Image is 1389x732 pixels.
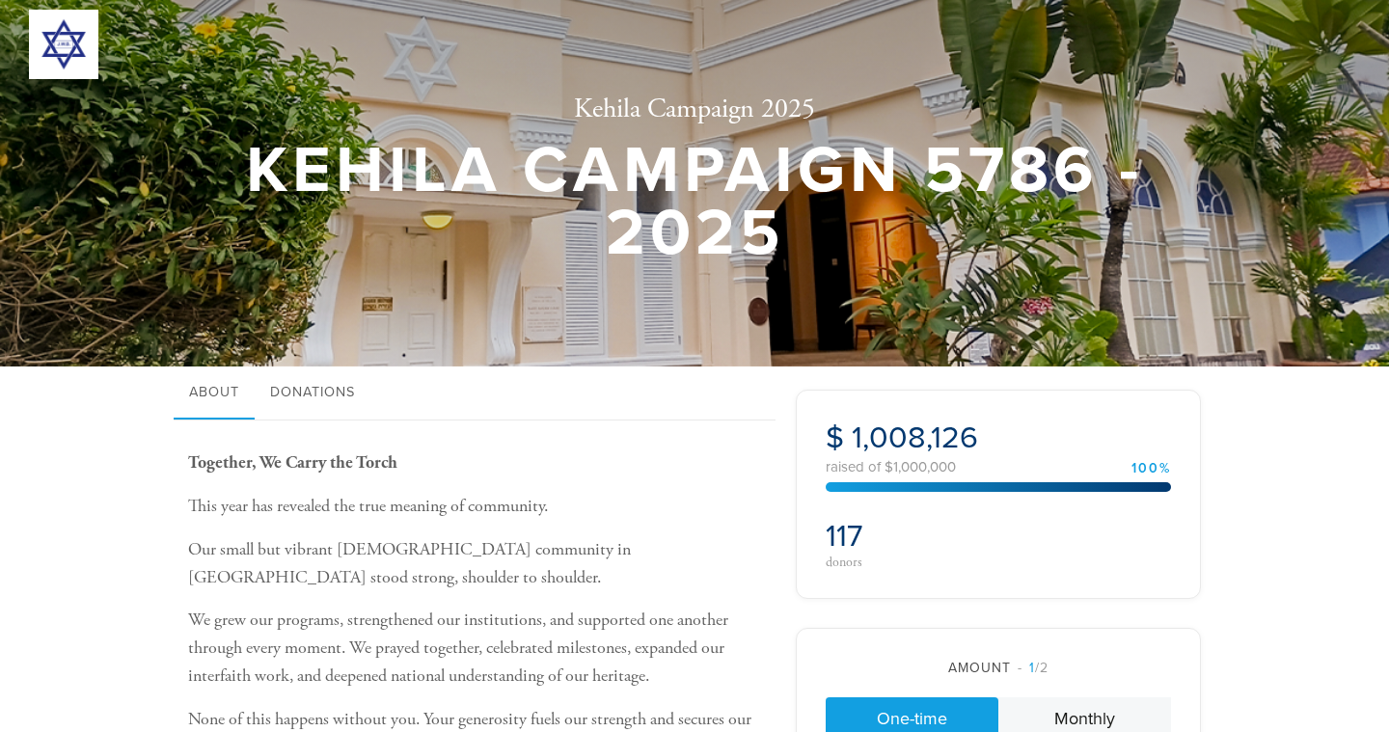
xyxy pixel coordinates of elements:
[1131,462,1171,475] div: 100%
[1029,660,1035,676] span: 1
[188,493,767,521] p: This year has revealed the true meaning of community.
[826,556,993,569] div: donors
[241,94,1148,126] h2: Kehila Campaign 2025
[826,460,1171,474] div: raised of $1,000,000
[1018,660,1049,676] span: /2
[29,10,98,79] img: 300x300_JWB%20logo.png
[826,518,993,555] h2: 117
[188,536,767,592] p: Our small but vibrant [DEMOGRAPHIC_DATA] community in [GEOGRAPHIC_DATA] stood strong, shoulder to...
[826,420,844,456] span: $
[852,420,978,456] span: 1,008,126
[255,366,370,420] a: Donations
[174,366,255,420] a: About
[241,140,1148,264] h1: Kehila Campaign 5786 - 2025
[826,658,1171,678] div: Amount
[188,451,397,474] b: Together, We Carry the Torch
[188,607,767,690] p: We grew our programs, strengthened our institutions, and supported one another through every mome...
